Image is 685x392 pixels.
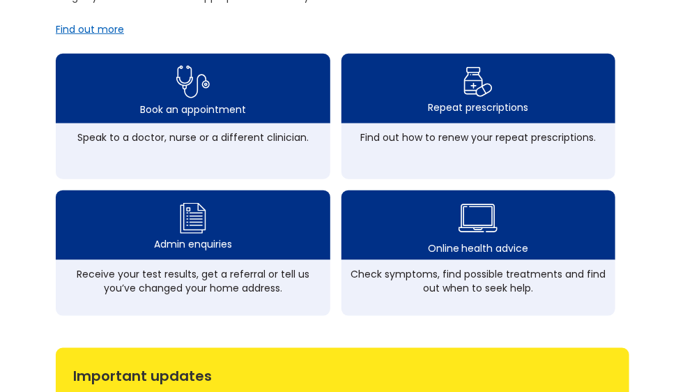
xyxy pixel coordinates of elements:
a: book appointment icon Book an appointmentSpeak to a doctor, nurse or a different clinician. [56,54,330,179]
a: health advice iconOnline health adviceCheck symptoms, find possible treatments and find out when ... [341,190,616,316]
img: repeat prescription icon [463,63,493,100]
a: repeat prescription iconRepeat prescriptionsFind out how to renew your repeat prescriptions. [341,54,616,179]
div: Check symptoms, find possible treatments and find out when to seek help. [348,267,609,295]
a: Find out more [56,22,124,36]
div: Online health advice [428,241,529,255]
div: Important updates [73,362,612,383]
div: Admin enquiries [154,237,232,251]
img: book appointment icon [176,61,210,103]
div: Find out how to renew your repeat prescriptions. [348,130,609,144]
div: Repeat prescriptions [428,100,528,114]
a: admin enquiry iconAdmin enquiriesReceive your test results, get a referral or tell us you’ve chan... [56,190,330,316]
div: Speak to a doctor, nurse or a different clinician. [63,130,323,144]
img: health advice icon [459,195,498,241]
div: Book an appointment [140,103,246,116]
img: admin enquiry icon [178,199,208,237]
div: Receive your test results, get a referral or tell us you’ve changed your home address. [63,267,323,295]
